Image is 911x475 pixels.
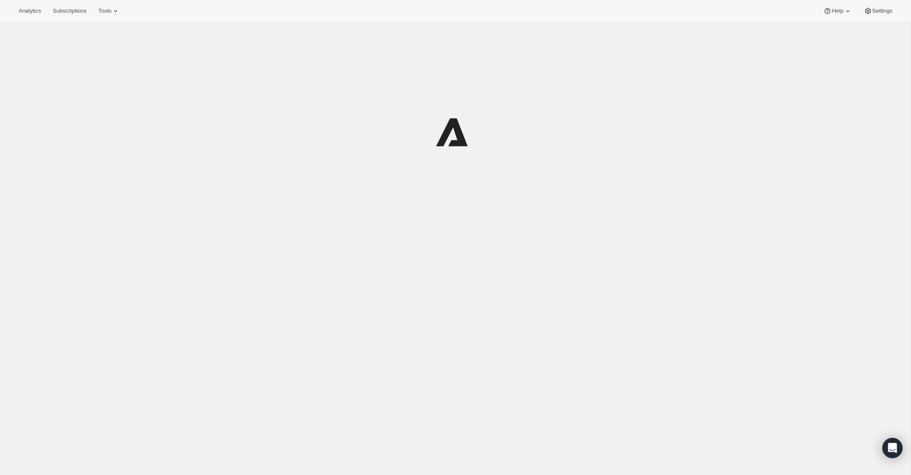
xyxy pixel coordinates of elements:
span: Help [832,8,843,14]
button: Settings [859,5,898,17]
button: Help [818,5,857,17]
div: Open Intercom Messenger [882,438,903,458]
span: Subscriptions [53,8,86,14]
span: Analytics [19,8,41,14]
button: Subscriptions [48,5,92,17]
span: Tools [98,8,111,14]
button: Tools [93,5,125,17]
span: Settings [872,8,892,14]
button: Analytics [13,5,46,17]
